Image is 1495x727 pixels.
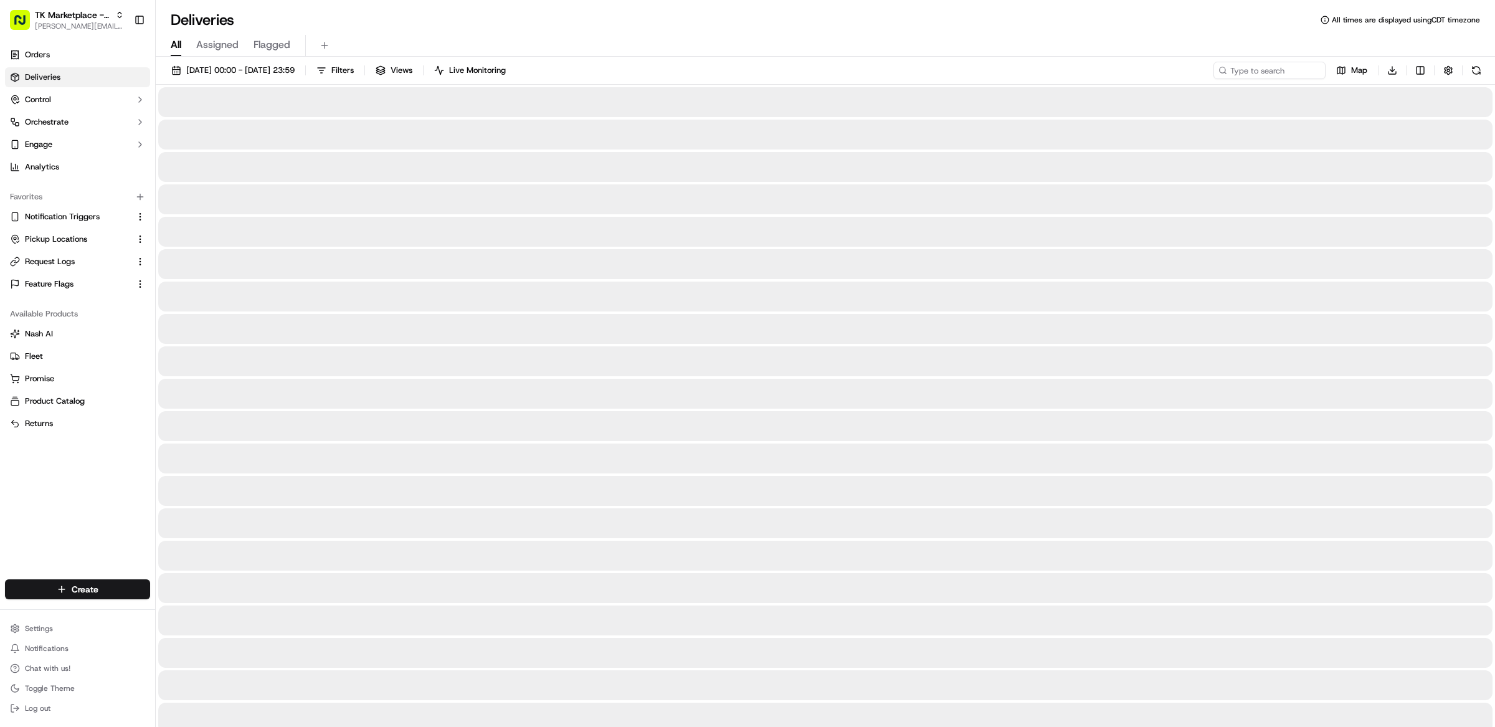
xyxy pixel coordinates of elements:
span: Request Logs [25,256,75,267]
button: Control [5,90,150,110]
button: Nash AI [5,324,150,344]
span: [DATE] 00:00 - [DATE] 23:59 [186,65,295,76]
span: Live Monitoring [449,65,506,76]
div: Available Products [5,304,150,324]
span: Orchestrate [25,116,69,128]
button: TK Marketplace - TKD [35,9,110,21]
button: Notification Triggers [5,207,150,227]
a: Promise [10,373,145,384]
span: Orders [25,49,50,60]
a: Notification Triggers [10,211,130,222]
span: Notification Triggers [25,211,100,222]
span: Chat with us! [25,663,70,673]
a: Product Catalog [10,396,145,407]
span: Analytics [25,161,59,173]
h1: Deliveries [171,10,234,30]
a: Deliveries [5,67,150,87]
span: Toggle Theme [25,683,75,693]
button: Chat with us! [5,660,150,677]
button: [PERSON_NAME][EMAIL_ADDRESS][DOMAIN_NAME] [35,21,124,31]
span: Pickup Locations [25,234,87,245]
a: Returns [10,418,145,429]
span: Filters [331,65,354,76]
span: Nash AI [25,328,53,340]
button: Live Monitoring [429,62,511,79]
span: Flagged [254,37,290,52]
button: Log out [5,700,150,717]
button: Fleet [5,346,150,366]
span: Map [1351,65,1367,76]
span: Fleet [25,351,43,362]
span: Control [25,94,51,105]
button: Feature Flags [5,274,150,294]
button: Refresh [1468,62,1485,79]
span: Promise [25,373,54,384]
button: Promise [5,369,150,389]
span: Settings [25,624,53,634]
button: Returns [5,414,150,434]
button: Settings [5,620,150,637]
input: Type to search [1213,62,1326,79]
button: Engage [5,135,150,154]
button: Orchestrate [5,112,150,132]
button: Filters [311,62,359,79]
span: All [171,37,181,52]
span: All times are displayed using CDT timezone [1332,15,1480,25]
span: Feature Flags [25,278,74,290]
a: Feature Flags [10,278,130,290]
button: Toggle Theme [5,680,150,697]
span: Engage [25,139,52,150]
span: Log out [25,703,50,713]
button: [DATE] 00:00 - [DATE] 23:59 [166,62,300,79]
a: Pickup Locations [10,234,130,245]
button: Map [1331,62,1373,79]
button: Pickup Locations [5,229,150,249]
a: Nash AI [10,328,145,340]
button: Create [5,579,150,599]
span: Create [72,583,98,596]
button: Product Catalog [5,391,150,411]
a: Orders [5,45,150,65]
span: Views [391,65,412,76]
a: Request Logs [10,256,130,267]
a: Analytics [5,157,150,177]
span: Notifications [25,644,69,653]
span: Assigned [196,37,239,52]
span: Deliveries [25,72,60,83]
span: Returns [25,418,53,429]
a: Fleet [10,351,145,362]
div: Favorites [5,187,150,207]
button: Notifications [5,640,150,657]
button: Request Logs [5,252,150,272]
button: TK Marketplace - TKD[PERSON_NAME][EMAIL_ADDRESS][DOMAIN_NAME] [5,5,129,35]
button: Views [370,62,418,79]
span: Product Catalog [25,396,85,407]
